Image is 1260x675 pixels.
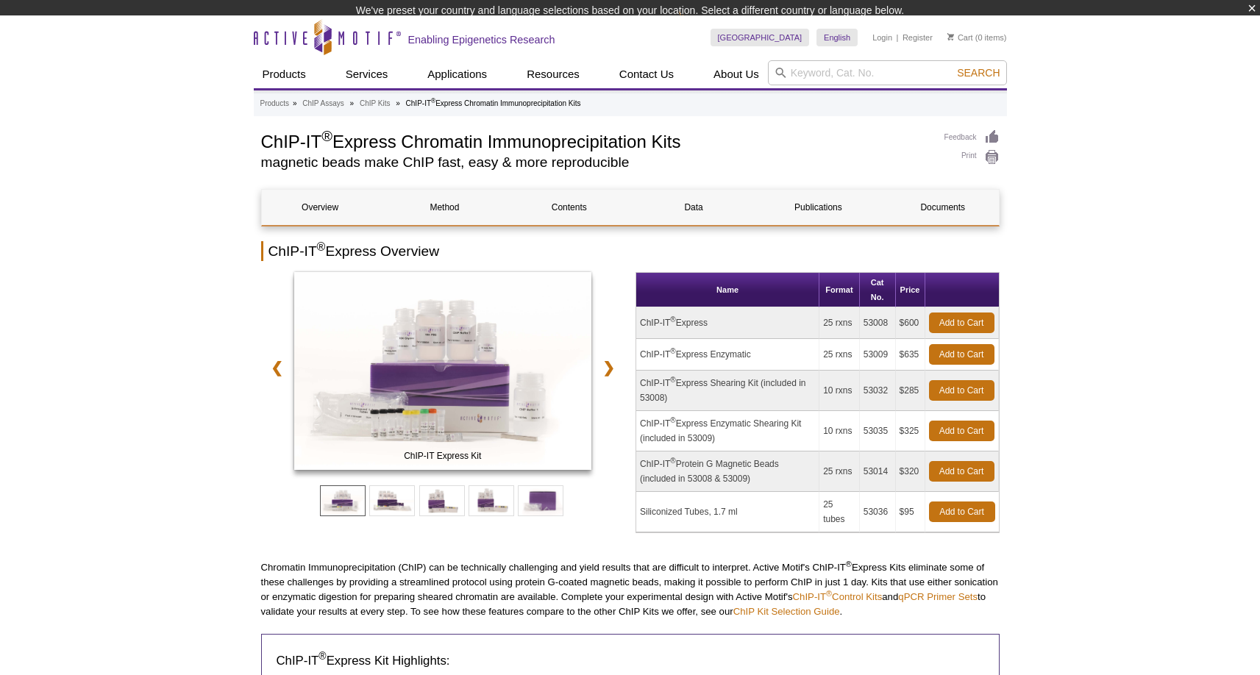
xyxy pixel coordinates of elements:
td: 25 rxns [819,307,860,339]
a: Add to Cart [929,380,994,401]
a: Publications [760,190,877,225]
td: 53009 [860,339,896,371]
a: Print [944,149,1000,165]
a: ChIP Assays [302,97,344,110]
sup: ® [431,97,435,104]
a: Products [260,97,289,110]
sup: ® [321,128,332,144]
a: Applications [419,60,496,88]
a: Add to Cart [929,421,994,441]
td: 25 rxns [819,451,860,492]
a: Feedback [944,129,1000,146]
td: 53014 [860,451,896,492]
td: 53035 [860,411,896,451]
th: Format [819,273,860,307]
a: About Us [705,60,768,88]
td: Siliconized Tubes, 1.7 ml [636,492,819,532]
a: Cart [947,32,973,43]
a: Data [635,190,752,225]
a: ❮ [261,351,293,385]
li: » [350,99,355,107]
td: $635 [896,339,925,371]
a: Add to Cart [929,312,994,333]
td: ChIP-IT Express Enzymatic Shearing Kit (included in 53009) [636,411,819,451]
sup: ® [670,315,675,324]
a: Add to Cart [929,501,995,522]
td: 10 rxns [819,411,860,451]
td: 25 rxns [819,339,860,371]
li: | [897,29,899,46]
a: Add to Cart [929,461,994,482]
a: qPCR Primer Sets [898,591,978,602]
td: 25 tubes [819,492,860,532]
span: Search [957,67,1000,79]
td: 53036 [860,492,896,532]
td: $325 [896,411,925,451]
td: ChIP-IT Protein G Magnetic Beads (included in 53008 & 53009) [636,451,819,492]
a: ❯ [593,351,624,385]
td: $95 [896,492,925,532]
h2: magnetic beads make ChIP fast, easy & more reproducible [261,156,930,169]
li: ChIP-IT Express Chromatin Immunoprecipitation Kits [406,99,581,107]
a: ChIP-IT®Control Kits [793,591,883,602]
a: ChIP Kits [360,97,391,110]
sup: ® [318,651,326,662]
td: $320 [896,451,925,492]
sup: ® [670,416,675,424]
a: Overview [262,190,379,225]
th: Cat No. [860,273,896,307]
a: Products [254,60,315,88]
a: ChIP Kit Selection Guide [733,606,840,617]
a: English [816,29,858,46]
td: ChIP-IT Express Enzymatic [636,339,819,371]
img: Your Cart [947,33,954,40]
li: » [396,99,400,107]
sup: ® [670,457,675,465]
th: Price [896,273,925,307]
td: 53008 [860,307,896,339]
li: » [293,99,297,107]
a: [GEOGRAPHIC_DATA] [711,29,810,46]
p: Chromatin Immunoprecipitation (ChIP) can be technically challenging and yield results that are di... [261,560,1000,619]
a: Register [903,32,933,43]
h3: ChIP-IT Express Kit Highlights: [277,652,984,670]
td: ChIP-IT Express Shearing Kit (included in 53008) [636,371,819,411]
a: Add to Cart [929,344,994,365]
a: Login [872,32,892,43]
sup: ® [670,347,675,355]
td: ChIP-IT Express [636,307,819,339]
sup: ® [846,560,852,568]
sup: ® [317,240,326,252]
a: Resources [518,60,588,88]
span: ChIP-IT Express Kit [297,449,588,463]
td: $285 [896,371,925,411]
input: Keyword, Cat. No. [768,60,1007,85]
a: Contact Us [611,60,683,88]
a: ChIP-IT Express Kit [294,272,592,475]
a: Method [386,190,503,225]
h1: ChIP-IT Express Chromatin Immunoprecipitation Kits [261,129,930,151]
sup: ® [826,589,832,598]
button: Search [953,66,1004,79]
li: (0 items) [947,29,1007,46]
img: Change Here [679,11,718,46]
a: Services [337,60,397,88]
h2: ChIP-IT Express Overview [261,241,1000,261]
a: Contents [510,190,627,225]
th: Name [636,273,819,307]
td: $600 [896,307,925,339]
a: Documents [884,190,1001,225]
td: 10 rxns [819,371,860,411]
sup: ® [670,376,675,384]
img: ChIP-IT Express Kit [294,272,592,471]
h2: Enabling Epigenetics Research [408,33,555,46]
td: 53032 [860,371,896,411]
